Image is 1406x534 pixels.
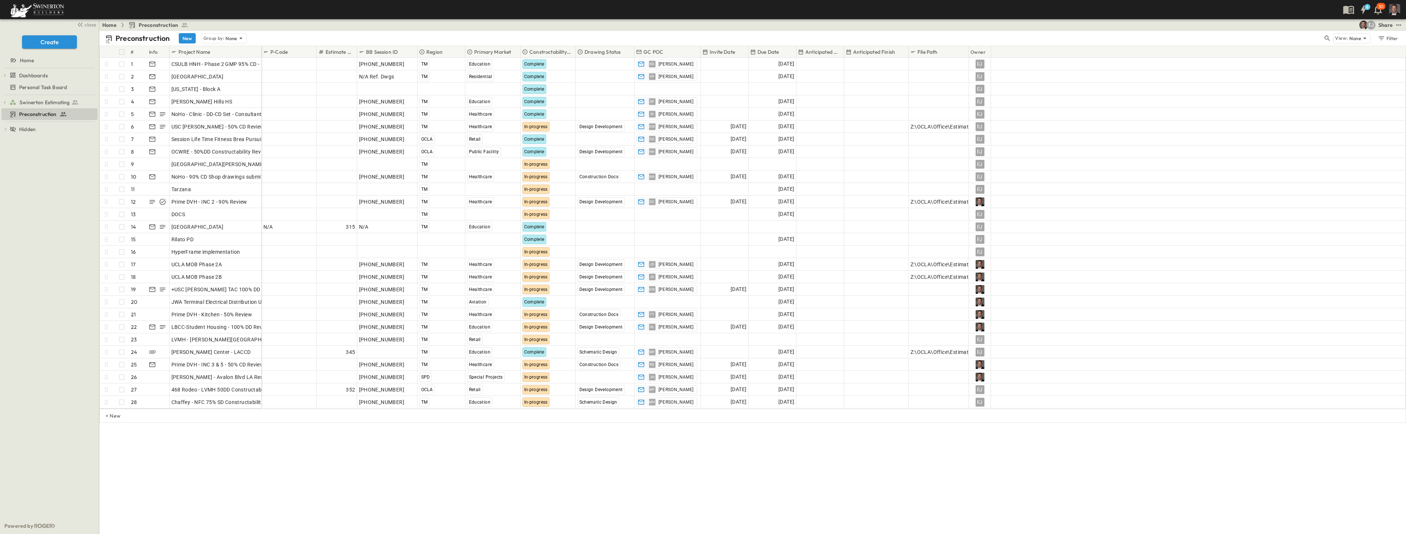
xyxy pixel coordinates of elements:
span: TM [421,362,428,367]
span: [PHONE_NUMBER] [359,60,405,68]
span: [PHONE_NUMBER] [359,123,405,130]
a: Home [1,55,96,66]
span: Schematic Design [579,349,617,355]
span: WA [649,176,655,177]
span: LVMH - [PERSON_NAME][GEOGRAPHIC_DATA] [171,336,284,343]
p: 23 [131,336,137,343]
div: Preconstructiontest [1,108,97,120]
span: [PHONE_NUMBER] [359,273,405,281]
span: [GEOGRAPHIC_DATA] [171,73,224,80]
div: FJ [976,247,984,256]
span: Healthcare [469,312,492,317]
span: Education [469,324,491,330]
span: TM [421,187,428,192]
p: None [1349,35,1361,42]
span: TM [421,312,428,317]
span: In-progress [524,174,548,179]
button: test [1394,21,1403,29]
div: FJ [976,185,984,194]
span: Rilato PD [171,236,194,243]
img: Profile Picture [976,360,984,369]
span: TM [421,199,428,204]
span: JD [650,277,655,277]
span: 315 [346,223,355,231]
span: Design Development [579,274,623,280]
span: MF [649,352,655,352]
p: Primary Market [474,48,511,56]
span: TM [421,337,428,342]
span: TM [421,74,428,79]
p: 24 [131,348,137,356]
span: Education [469,349,491,355]
span: [DATE] [778,97,794,106]
span: In-progress [524,287,548,292]
span: [DATE] [778,197,794,206]
span: Complete [524,62,544,67]
p: 19 [131,286,136,293]
span: Preconstruction [19,110,57,118]
span: SP [650,101,654,102]
span: TM [421,99,428,104]
img: Profile Picture [976,273,984,281]
div: FJ [976,72,984,81]
div: Personal Task Boardtest [1,81,97,93]
span: [DATE] [778,260,794,268]
p: Constructability Review [529,48,572,56]
span: [PHONE_NUMBER] [359,173,405,180]
p: 5 [131,110,134,118]
span: Personal Task Board [19,84,67,91]
span: DW [649,126,655,127]
span: [DATE] [731,135,746,143]
p: 3 [131,85,134,93]
span: Prime DVH - INC 2 - 90% Review [171,198,247,205]
p: BB Session ID [366,48,398,56]
span: TM [421,162,428,167]
span: Complete [524,99,544,104]
p: 25 [131,361,137,368]
div: FJ [976,160,984,169]
button: Filter [1375,33,1400,43]
span: Construction Docs [579,174,619,179]
p: 1 [131,60,133,68]
span: [PHONE_NUMBER] [359,148,405,155]
p: Invite Date [710,48,735,56]
span: Healthcare [469,174,492,179]
div: Filter [1377,34,1398,42]
span: OCWRE - 50%DD Constructability Review [171,148,269,155]
span: Healthcare [469,287,492,292]
span: In-progress [524,162,548,167]
span: In-progress [524,362,548,367]
nav: breadcrumbs [102,21,193,29]
span: Complete [524,74,544,79]
p: 26 [131,373,137,381]
span: USC [PERSON_NAME] - 50% CD Review [171,123,264,130]
button: Create [22,35,77,49]
span: Retail [469,137,481,142]
div: Info [149,42,158,62]
p: 12 [131,198,136,205]
div: Info [148,46,170,58]
span: [DATE] [778,60,794,68]
span: [PHONE_NUMBER] [359,286,405,293]
span: [PHONE_NUMBER] [359,261,405,268]
div: FJ [976,210,984,219]
span: [DATE] [778,310,794,319]
span: [GEOGRAPHIC_DATA] [171,223,224,231]
span: Complete [524,349,544,355]
span: [PHONE_NUMBER] [359,311,405,318]
span: OCLA [421,149,433,154]
span: [US_STATE] - Block A [171,85,221,93]
div: FJ [976,110,984,119]
div: Swinerton Estimatingtest [1,96,97,108]
span: [PERSON_NAME] [658,124,694,130]
p: 21 [131,311,136,318]
span: N/A Ref. Dwgs [359,73,394,80]
span: Prime DVH - INC 3 & 5 - 50% CD Review [171,361,264,368]
div: FJ [976,335,984,344]
div: FJ [976,147,984,156]
span: Residential [469,74,492,79]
